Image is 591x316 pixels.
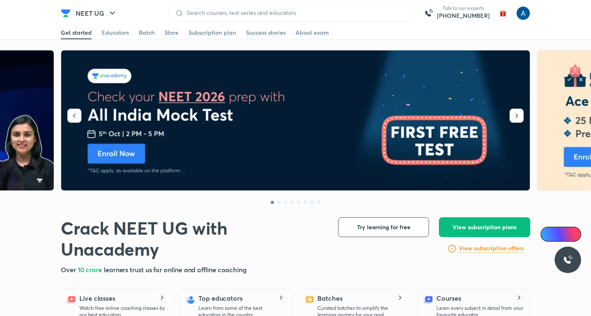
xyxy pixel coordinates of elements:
[496,7,510,20] img: avatar
[61,265,78,274] span: Over
[437,12,490,20] a: [PHONE_NUMBER]
[139,26,155,39] a: Batch
[102,26,129,39] a: Educators
[188,26,236,39] a: Subscription plan
[317,293,342,303] h5: Batches
[71,5,122,21] button: NEET UG
[188,29,236,37] div: Subscription plan
[439,217,530,237] button: View subscription plans
[546,231,552,238] img: Icon
[453,223,517,231] span: View subscription plans
[516,6,530,20] img: Anees Ahmed
[246,26,286,39] a: Success stories
[541,227,581,242] a: Ai Doubts
[198,293,243,303] h5: Top educators
[139,29,155,37] div: Batch
[554,231,576,238] span: Ai Doubts
[357,223,410,231] span: Try learning for free
[102,29,129,37] div: Educators
[79,293,115,303] h5: Live classes
[246,29,286,37] div: Success stories
[459,244,524,253] h6: View subscription offers
[437,5,490,12] p: Talk to our experts
[61,26,92,39] a: Get started
[436,293,461,303] h5: Courses
[563,255,573,265] img: ttu
[295,26,329,39] a: About exam
[61,29,92,37] div: Get started
[420,5,437,21] img: call-us
[164,26,179,39] a: Store
[104,265,247,274] span: learners trust us for online and offline coaching
[164,29,179,37] div: Store
[338,217,429,237] button: Try learning for free
[61,217,325,260] h1: Crack NEET UG with Unacademy
[459,244,524,254] a: View subscription offers
[295,29,329,37] div: About exam
[61,8,71,18] img: Company Logo
[78,265,104,274] span: 10 crore
[183,10,407,16] input: Search courses, test series and educators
